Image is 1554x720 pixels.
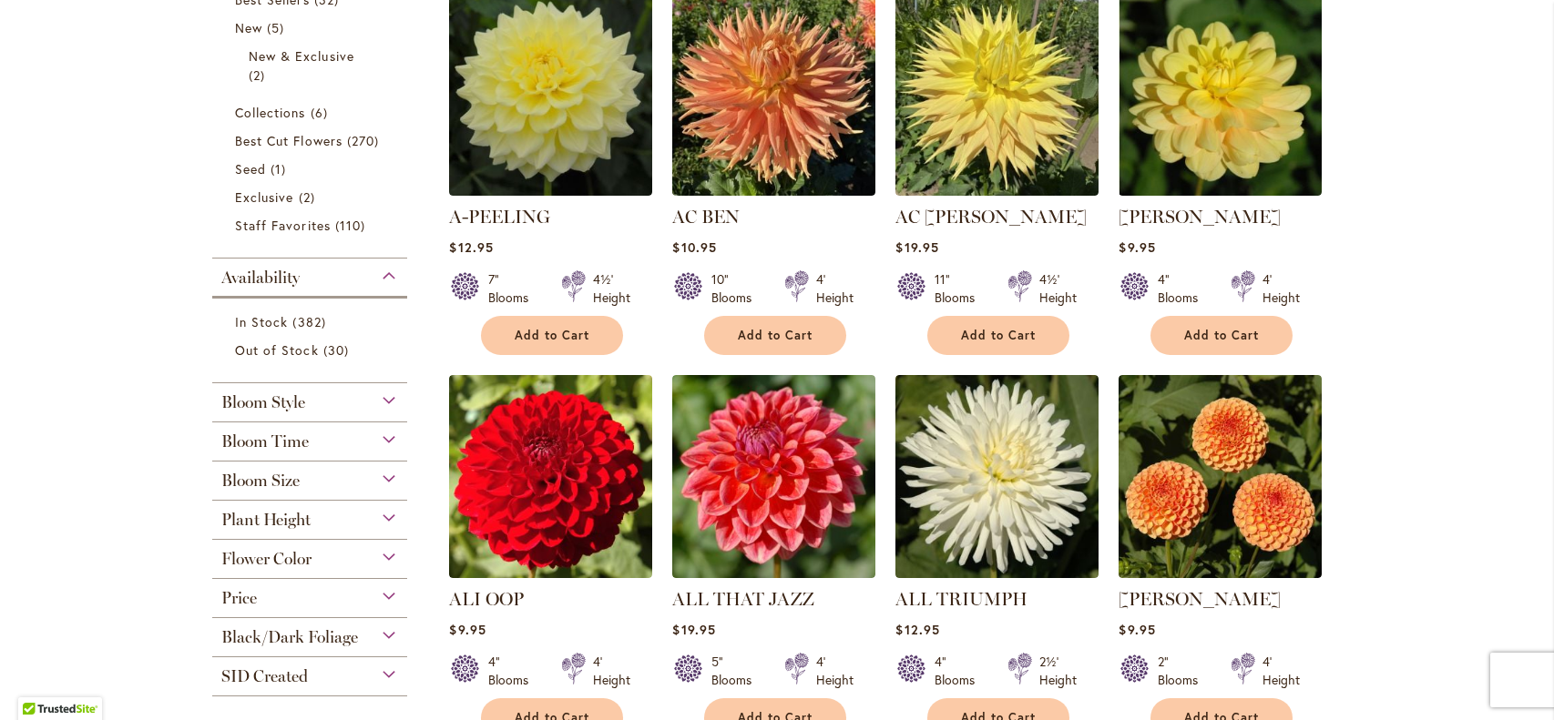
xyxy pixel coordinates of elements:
a: [PERSON_NAME] [1119,206,1281,228]
span: $12.95 [449,238,493,256]
span: New [235,19,262,36]
span: $12.95 [895,621,939,638]
a: New [235,18,389,37]
span: Price [221,588,257,608]
span: 5 [267,18,289,37]
span: $9.95 [449,621,486,638]
span: $9.95 [1119,621,1155,638]
span: Availability [221,268,300,288]
div: 4½' Height [593,270,630,307]
span: SID Created [221,666,308,686]
a: ALL TRIUMPH [895,588,1027,610]
a: ALL THAT JAZZ [672,588,814,610]
span: Exclusive [235,188,293,206]
span: Add to Cart [961,328,1036,343]
a: ALL TRIUMPH [895,564,1099,582]
div: 4" Blooms [1158,270,1209,307]
a: A-PEELING [449,206,550,228]
div: 4" Blooms [488,653,539,689]
a: [PERSON_NAME] [1119,588,1281,610]
a: ALI OOP [449,564,652,582]
span: Add to Cart [1184,328,1259,343]
span: Staff Favorites [235,217,331,234]
a: Out of Stock 30 [235,340,389,360]
a: Collections [235,103,389,122]
span: 382 [292,312,330,331]
iframe: Launch Accessibility Center [14,655,65,706]
span: Bloom Size [221,471,300,491]
a: New &amp; Exclusive [249,46,375,85]
img: ALI OOP [449,375,652,578]
span: 2 [249,66,270,85]
a: Staff Favorites [235,216,389,235]
div: 10" Blooms [711,270,762,307]
span: Seed [235,160,266,177]
a: AC BEN [672,182,875,199]
span: New & Exclusive [249,47,354,65]
div: 7" Blooms [488,270,539,307]
span: 110 [335,216,370,235]
button: Add to Cart [1150,316,1293,355]
a: A-Peeling [449,182,652,199]
div: 4' Height [816,270,854,307]
a: Seed [235,159,389,178]
span: Add to Cart [738,328,813,343]
button: Add to Cart [704,316,846,355]
span: $19.95 [895,238,938,256]
span: 270 [347,131,383,150]
span: Collections [235,104,306,121]
span: In Stock [235,313,288,330]
span: $9.95 [1119,238,1155,256]
a: ALI OOP [449,588,524,610]
div: 4½' Height [1039,270,1077,307]
span: Add to Cart [515,328,589,343]
a: AC [PERSON_NAME] [895,206,1087,228]
a: AHOY MATEY [1119,182,1322,199]
span: Plant Height [221,510,311,530]
div: 2½' Height [1039,653,1077,689]
span: $19.95 [672,621,715,638]
div: 5" Blooms [711,653,762,689]
button: Add to Cart [481,316,623,355]
div: 4" Blooms [935,653,986,689]
div: 4' Height [1263,270,1300,307]
span: Out of Stock [235,341,319,359]
span: Best Cut Flowers [235,132,342,149]
span: $10.95 [672,238,716,256]
div: 4' Height [593,653,630,689]
span: 1 [271,159,291,178]
img: ALL TRIUMPH [895,375,1099,578]
span: Flower Color [221,549,312,569]
a: AC BEN [672,206,740,228]
button: Add to Cart [927,316,1069,355]
img: AMBER QUEEN [1119,375,1322,578]
div: 2" Blooms [1158,653,1209,689]
span: Black/Dark Foliage [221,627,358,647]
div: 4' Height [816,653,854,689]
a: Exclusive [235,188,389,207]
span: Bloom Style [221,392,305,412]
span: 6 [311,103,332,122]
span: 30 [323,340,353,360]
a: AC Jeri [895,182,1099,199]
span: 2 [299,188,320,207]
div: 11" Blooms [935,270,986,307]
span: Bloom Time [221,431,309,451]
a: ALL THAT JAZZ [672,564,875,582]
div: 4' Height [1263,653,1300,689]
a: Best Cut Flowers [235,131,389,150]
img: ALL THAT JAZZ [672,375,875,578]
a: AMBER QUEEN [1119,564,1322,582]
a: In Stock 382 [235,312,389,331]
